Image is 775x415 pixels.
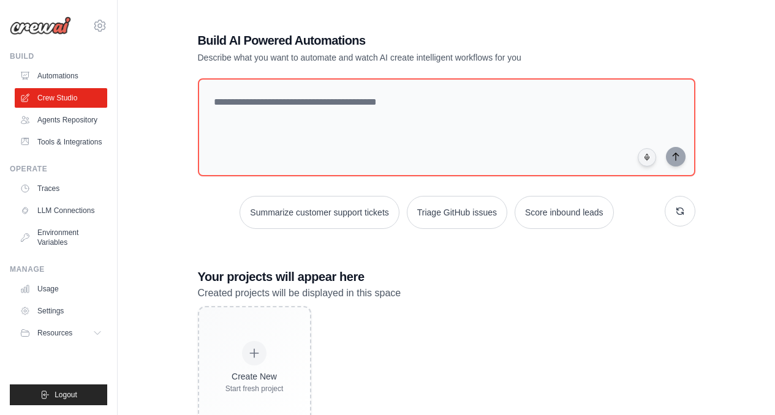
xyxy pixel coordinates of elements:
div: Create New [225,370,284,383]
button: Get new suggestions [665,196,695,226]
button: Logout [10,384,107,405]
div: Operate [10,164,107,174]
button: Score inbound leads [515,196,614,229]
a: Automations [15,66,107,86]
button: Summarize customer support tickets [240,196,399,229]
span: Logout [55,390,77,400]
button: Triage GitHub issues [407,196,507,229]
h1: Build AI Powered Automations [198,32,610,49]
div: Manage [10,264,107,274]
a: Usage [15,279,107,299]
p: Created projects will be displayed in this space [198,285,695,301]
a: Agents Repository [15,110,107,130]
a: LLM Connections [15,201,107,220]
div: Start fresh project [225,384,284,394]
a: Environment Variables [15,223,107,252]
a: Settings [15,301,107,321]
button: Resources [15,323,107,343]
p: Describe what you want to automate and watch AI create intelligent workflows for you [198,51,610,64]
span: Resources [37,328,72,338]
img: Logo [10,17,71,35]
button: Click to speak your automation idea [638,148,656,166]
a: Crew Studio [15,88,107,108]
a: Tools & Integrations [15,132,107,152]
div: Build [10,51,107,61]
h3: Your projects will appear here [198,268,695,285]
a: Traces [15,179,107,198]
